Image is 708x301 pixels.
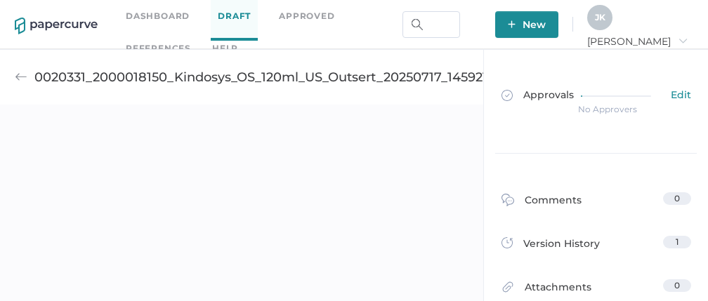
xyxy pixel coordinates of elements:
span: J K [595,12,605,22]
div: Comments [501,192,582,214]
span: New [508,11,546,38]
a: Comments0 [501,192,691,214]
div: Attachments [501,279,591,301]
a: Dashboard [126,8,190,24]
span: Approvals [501,88,574,104]
div: help [212,41,238,56]
a: ApprovalsEdit [493,74,700,128]
span: 0 [674,193,680,203]
a: Version History1 [501,236,691,255]
span: Edit [671,88,691,104]
input: Search Workspace [402,11,460,38]
span: [PERSON_NAME] [587,35,688,48]
img: versions-icon.ee5af6b0.svg [501,237,513,251]
img: papercurve-logo-colour.7244d18c.svg [15,18,98,34]
button: New [495,11,558,38]
span: 0 [674,280,680,290]
div: Version History [501,236,600,255]
img: approved-grey.341b8de9.svg [501,90,513,101]
a: Approved [279,8,334,24]
div: 0020331_2000018150_Kindosys_OS_120ml_US_Outsert_20250717_14592185 [34,64,503,91]
a: References [126,41,191,56]
a: Attachments0 [501,279,691,301]
img: comment-icon.4fbda5a2.svg [501,194,514,210]
img: back-arrow-grey.72011ae3.svg [15,71,27,83]
span: 1 [676,236,678,247]
img: attachments-icon.0dd0e375.svg [501,281,514,297]
img: search.bf03fe8b.svg [412,19,423,30]
img: plus-white.e19ec114.svg [508,20,516,28]
i: arrow_right [678,36,688,46]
